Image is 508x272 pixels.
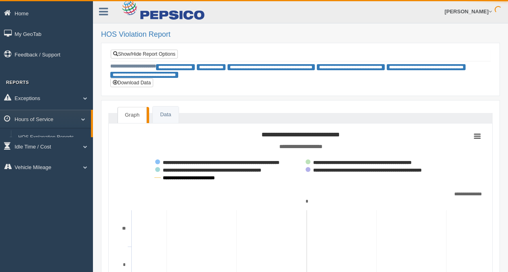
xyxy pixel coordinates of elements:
a: HOS Explanation Reports [15,130,91,145]
h2: HOS Violation Report [101,31,500,39]
a: Show/Hide Report Options [111,50,178,59]
a: Data [153,107,178,123]
a: Graph [118,107,147,123]
button: Download Data [110,78,153,87]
